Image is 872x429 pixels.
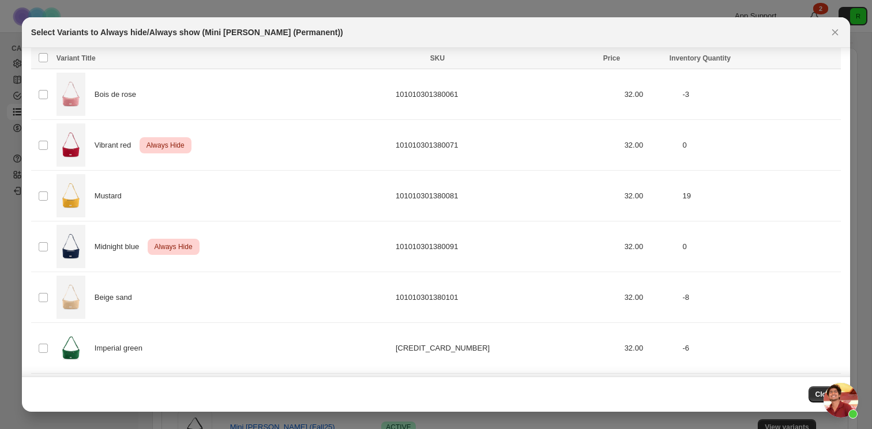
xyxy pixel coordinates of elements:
img: Sac_bandouliere_PM_Moutarde.jpg [57,174,85,217]
td: 32.00 [621,171,679,221]
td: 0 [679,120,841,171]
td: 32.00 [621,120,679,171]
td: 32.00 [621,323,679,374]
td: -3 [679,69,841,120]
span: Inventory Quantity [670,54,731,62]
span: Price [603,54,620,62]
td: -16 [679,374,841,424]
span: Mustard [95,190,128,202]
td: 32.00 [621,272,679,323]
td: 101010301380071 [392,120,621,171]
span: Beige sand [95,292,138,303]
td: 32.00 [621,69,679,120]
td: 19 [679,171,841,221]
td: 101010301380081 [392,171,621,221]
td: 0 [679,221,841,272]
span: SKU [430,54,445,62]
span: Midnight blue [95,241,145,253]
img: Mini_charlot_-_Vert2.jpg [57,326,85,370]
td: [CREDIT_CARD_NUMBER] [392,323,621,374]
img: Sac_bandouliere_PM_Bleu_nuit.jpg [57,225,85,268]
span: Variant Title [57,54,96,62]
span: Bois de rose [95,89,142,100]
img: Sac_bandouliere_PM_Bois_de_rose-1.jpg [57,73,85,116]
img: Sac_bandouliere_PM_Beige.jpg [57,276,85,319]
td: -6 [679,323,841,374]
span: Close [815,390,835,399]
div: Ouvrir le chat [824,383,858,417]
span: Imperial green [95,343,149,354]
td: 32.00 [621,221,679,272]
td: 101010301381381 [392,374,621,424]
td: 101010301380101 [392,272,621,323]
td: 101010301380061 [392,69,621,120]
button: Close [809,386,841,402]
td: 32.00 [621,374,679,424]
span: Always Hide [152,240,195,254]
span: Vibrant red [95,140,137,151]
td: 101010301380091 [392,221,621,272]
span: Always Hide [144,138,187,152]
img: Sac_bandouliere_PM_Rouge.jpg [57,123,85,167]
h2: Select Variants to Always hide/Always show (Mini [PERSON_NAME] (Permanent)) [31,27,343,38]
button: Close [827,24,843,40]
td: -8 [679,272,841,323]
